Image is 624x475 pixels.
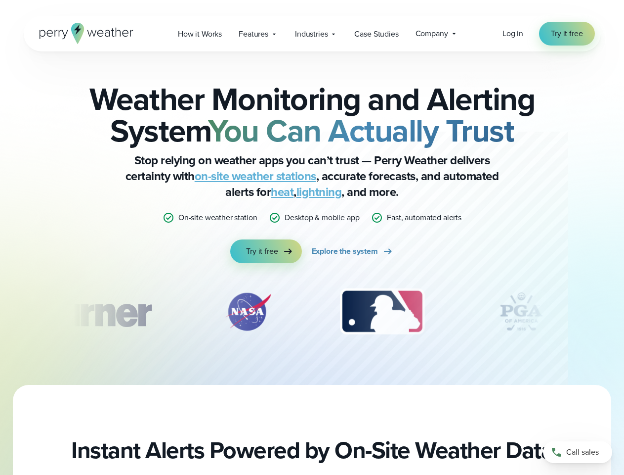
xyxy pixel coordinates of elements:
a: Case Studies [346,24,407,44]
img: Turner-Construction_1.svg [25,287,166,336]
h2: Weather Monitoring and Alerting System [73,83,551,146]
div: 1 of 12 [25,287,166,336]
h2: Instant Alerts Powered by On-Site Weather Data [71,436,553,464]
a: Try it free [230,239,301,263]
p: Fast, automated alerts [387,212,461,224]
a: on-site weather stations [195,167,316,185]
span: Features [239,28,268,40]
a: Log in [502,28,523,40]
span: Company [416,28,448,40]
p: Stop relying on weather apps you can’t trust — Perry Weather delivers certainty with , accurate f... [115,152,510,200]
span: Explore the system [312,245,378,257]
a: How it Works [169,24,230,44]
span: How it Works [178,28,222,40]
img: NASA.svg [213,287,283,336]
span: Log in [502,28,523,39]
a: Try it free [539,22,594,46]
a: Call sales [543,441,612,463]
div: 2 of 12 [213,287,283,336]
img: MLB.svg [330,287,434,336]
span: Try it free [246,245,278,257]
strong: You Can Actually Trust [208,107,514,154]
span: Industries [295,28,328,40]
span: Try it free [551,28,582,40]
span: Call sales [566,446,599,458]
p: Desktop & mobile app [285,212,359,224]
img: PGA.svg [482,287,561,336]
a: lightning [296,183,342,201]
div: 3 of 12 [330,287,434,336]
a: heat [271,183,293,201]
div: slideshow [73,287,551,341]
p: On-site weather station [178,212,257,224]
a: Explore the system [312,239,394,263]
div: 4 of 12 [482,287,561,336]
span: Case Studies [354,28,398,40]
